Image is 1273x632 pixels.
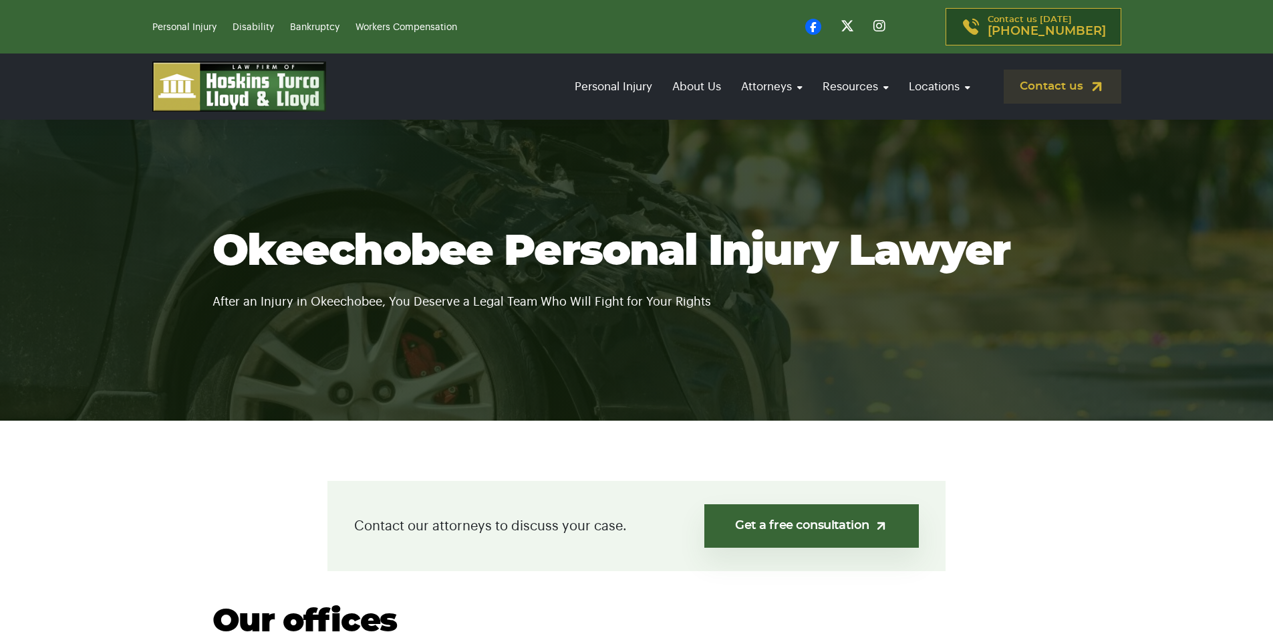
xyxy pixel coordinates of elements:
a: Resources [816,68,895,106]
span: [PHONE_NUMBER] [988,25,1106,38]
img: logo [152,62,326,112]
a: Contact us [DATE][PHONE_NUMBER] [946,8,1121,45]
a: About Us [666,68,728,106]
a: Personal Injury [152,23,217,32]
img: arrow-up-right-light.svg [874,519,888,533]
a: Bankruptcy [290,23,339,32]
p: Contact us [DATE] [988,15,1106,38]
a: Get a free consultation [704,504,919,548]
a: Locations [902,68,977,106]
a: Contact us [1004,70,1121,104]
a: Workers Compensation [356,23,457,32]
div: Contact our attorneys to discuss your case. [327,481,946,571]
a: Disability [233,23,274,32]
a: Attorneys [734,68,809,106]
p: After an Injury in Okeechobee, You Deserve a Legal Team Who Will Fight for Your Rights [213,276,1061,312]
h1: Okeechobee Personal Injury Lawyer [213,229,1061,276]
a: Personal Injury [568,68,659,106]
